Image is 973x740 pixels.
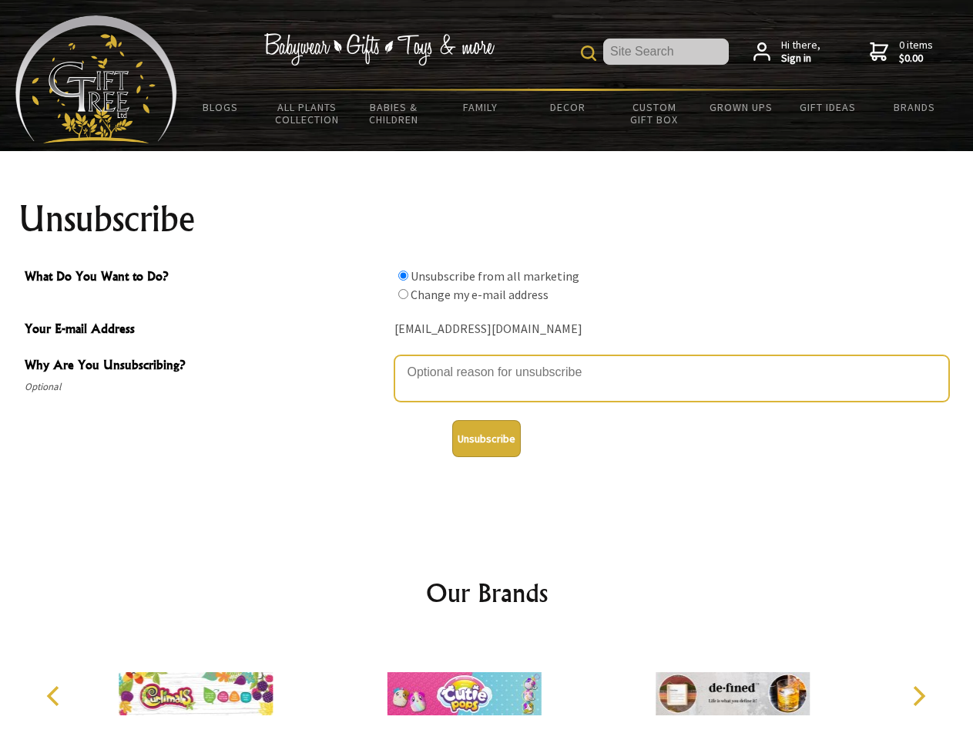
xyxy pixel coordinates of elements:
a: Babies & Children [351,91,438,136]
strong: Sign in [781,52,820,66]
img: Babyware - Gifts - Toys and more... [15,15,177,143]
span: Optional [25,378,387,396]
button: Unsubscribe [452,420,521,457]
a: Grown Ups [697,91,784,123]
a: Brands [871,91,958,123]
a: All Plants Collection [264,91,351,136]
span: What Do You Want to Do? [25,267,387,289]
a: Family [438,91,525,123]
img: product search [581,45,596,61]
a: Custom Gift Box [611,91,698,136]
button: Next [901,679,935,713]
a: Gift Ideas [784,91,871,123]
span: Your E-mail Address [25,319,387,341]
a: Hi there,Sign in [753,39,820,66]
span: 0 items [899,38,933,66]
a: 0 items$0.00 [870,39,933,66]
a: Decor [524,91,611,123]
input: Site Search [603,39,729,65]
strong: $0.00 [899,52,933,66]
input: What Do You Want to Do? [398,289,408,299]
textarea: Why Are You Unsubscribing? [394,355,949,402]
a: BLOGS [177,91,264,123]
input: What Do You Want to Do? [398,271,408,281]
span: Why Are You Unsubscribing? [25,355,387,378]
button: Previous [39,679,72,713]
h1: Unsubscribe [18,200,955,237]
img: Babywear - Gifts - Toys & more [263,33,495,66]
label: Change my e-mail address [411,287,549,302]
label: Unsubscribe from all marketing [411,268,579,284]
h2: Our Brands [31,574,943,611]
div: [EMAIL_ADDRESS][DOMAIN_NAME] [394,318,949,341]
span: Hi there, [781,39,820,66]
